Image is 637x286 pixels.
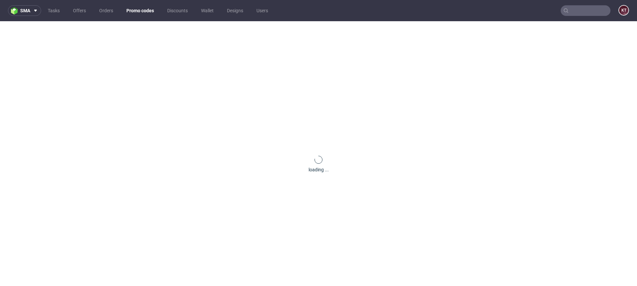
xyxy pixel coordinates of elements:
[252,5,272,16] a: Users
[95,5,117,16] a: Orders
[44,5,64,16] a: Tasks
[8,5,41,16] button: sma
[20,8,30,13] span: sma
[11,7,20,15] img: logo
[69,5,90,16] a: Offers
[619,6,628,15] figcaption: KT
[309,166,329,173] div: loading ...
[122,5,158,16] a: Promo codes
[163,5,192,16] a: Discounts
[197,5,218,16] a: Wallet
[223,5,247,16] a: Designs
